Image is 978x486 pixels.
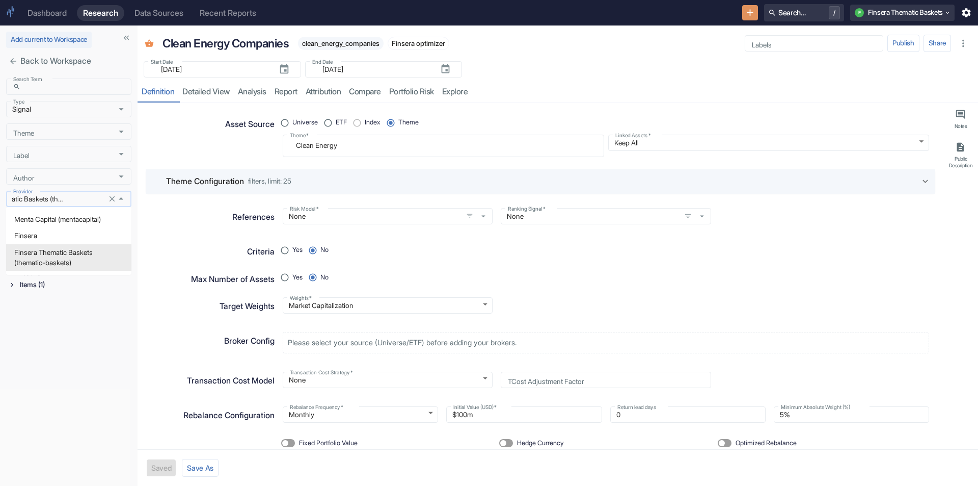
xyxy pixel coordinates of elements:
p: Theme Configuration [166,175,244,188]
label: End Date [312,58,333,66]
label: Provider [13,188,33,195]
div: Definition [142,87,174,97]
span: Universe [292,118,318,127]
label: Search Term [13,75,42,83]
span: No [320,273,329,283]
div: resource tabs [138,82,978,103]
div: Research [83,8,118,18]
div: position [283,115,427,131]
button: Open [115,125,128,138]
a: detailed view [178,82,234,103]
span: Fixed Portfolio Value [299,439,358,448]
div: Dashboard [28,8,67,18]
p: Asset Source [225,118,275,131]
button: New Resource [742,5,758,21]
div: Public Description [947,156,974,168]
a: attribution [302,82,345,103]
li: Menta Capital (mentacapital) [6,211,131,227]
li: Finsera Thematic Baskets (thematic-baskets) [6,244,131,271]
label: Return lead days [617,403,656,411]
div: Keep All [608,135,930,151]
label: Initial Value (USD) [453,403,497,411]
button: Notes [945,105,976,134]
div: Recent Reports [200,8,256,18]
input: yyyy-mm-dd [155,63,270,75]
button: Clear [108,192,116,206]
div: Monthly [283,406,438,423]
div: position [283,243,337,258]
p: Please select your source (Universe/ETF) before adding your brokers. [288,337,517,348]
button: Open [115,170,128,183]
p: Max Number of Assets [191,273,275,286]
span: Theme [398,118,419,127]
label: Start Date [151,58,173,66]
a: Dashboard [21,5,73,21]
label: Ranking Signal [508,205,546,213]
button: open filters [682,210,694,222]
span: Basket [145,39,154,50]
button: close [6,54,20,68]
p: Criteria [247,246,275,258]
a: analysis [234,82,270,103]
p: Rebalance Configuration [183,410,275,422]
li: Finsera [6,227,131,244]
textarea: Clean Energy [290,139,597,152]
div: Items (1) [18,278,131,291]
label: Weights [290,294,312,302]
label: Minimum Absolute Weight (%) [781,403,850,411]
button: Open [115,103,128,116]
p: References [232,211,275,223]
button: Search.../ [764,4,844,21]
span: filters, limit: 25 [248,178,291,185]
button: Publish [887,35,919,52]
p: Transaction Cost Model [187,375,275,387]
span: Hedge Currency [517,439,564,448]
span: clean_energy_companies [298,39,384,47]
label: Transaction Cost Strategy [290,369,352,376]
label: Theme [290,132,309,139]
p: Clean Energy Companies [162,35,289,52]
button: Open [115,147,128,161]
span: No [320,245,329,255]
div: None [283,372,493,388]
span: Index [365,118,381,127]
a: compare [345,82,385,103]
span: Yes [292,245,303,255]
p: Broker Config [224,335,275,347]
a: report [270,82,302,103]
button: Close [115,192,128,206]
a: Explore [438,82,472,103]
a: Portfolio Risk [385,82,438,103]
div: Clean Energy Companies [160,32,292,55]
span: Yes [292,273,303,283]
button: open filters [464,210,476,222]
span: ETF [336,118,347,127]
div: position [283,270,337,286]
a: Research [77,5,124,21]
button: Save As [182,459,219,477]
a: Recent Reports [194,5,262,21]
button: FFinsera Thematic Baskets [850,5,955,21]
div: Market Capitalization [283,297,493,314]
label: Type [13,98,24,106]
p: Back to Workspace [20,55,91,67]
span: Optimized Rebalance [736,439,797,448]
div: Data Sources [134,8,183,18]
p: Target Weights [220,300,275,313]
label: Linked Assets [615,132,650,139]
input: yyyy-mm-dd [316,63,432,75]
a: Data Sources [128,5,189,21]
div: F [855,8,864,17]
button: Collapse Sidebar [119,31,133,45]
div: Theme Configurationfilters, limit: 25 [146,169,935,194]
button: Share [923,35,951,52]
label: Rebalance Frequency [290,403,343,411]
label: Risk Model [290,205,318,213]
button: Add current to Workspace [6,32,92,48]
span: Finsera optimizer [388,39,449,47]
